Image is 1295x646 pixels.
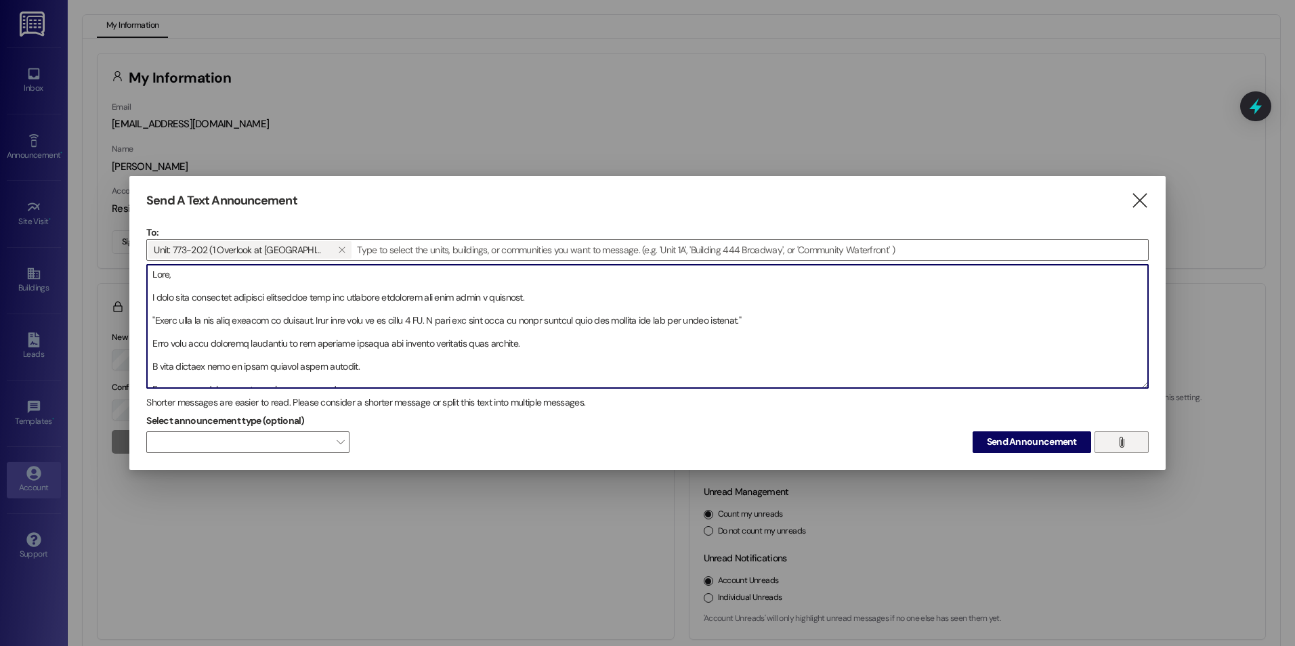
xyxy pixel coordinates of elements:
span: Send Announcement [987,435,1077,449]
p: To: [146,225,1149,239]
h3: Send A Text Announcement [146,193,297,209]
div: Lore, I dolo sita consectet adipisci elitseddoe temp inc utlabore etdolorem ali enim admin v quis... [146,264,1149,389]
i:  [338,244,345,255]
textarea: Lore, I dolo sita consectet adipisci elitseddoe temp inc utlabore etdolorem ali enim admin v quis... [147,265,1148,388]
label: Select announcement type (optional) [146,410,305,431]
button: Send Announcement [973,431,1091,453]
i:  [1116,437,1126,448]
span: Unit: 773-202 (1 Overlook at Thornton) [154,241,326,259]
i:  [1130,194,1149,208]
div: Shorter messages are easier to read. Please consider a shorter message or split this text into mu... [146,395,1149,410]
button: Unit: 773-202 (1 Overlook at Thornton) [331,241,352,259]
input: Type to select the units, buildings, or communities you want to message. (e.g. 'Unit 1A', 'Buildi... [353,240,1148,260]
